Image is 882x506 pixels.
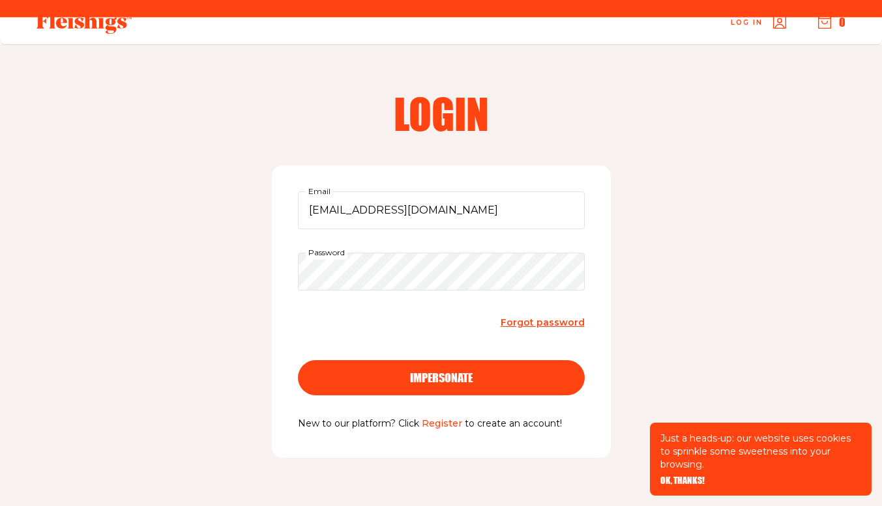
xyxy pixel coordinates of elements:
[298,416,585,432] p: New to our platform? Click to create an account!
[660,476,705,485] button: OK, THANKS!
[818,15,845,29] button: 0
[274,92,608,134] h2: Login
[731,18,763,27] span: Log in
[501,316,585,328] span: Forgot password
[306,184,333,199] label: Email
[422,417,462,429] a: Register
[306,246,347,260] label: Password
[298,360,585,395] button: impersonate
[410,372,473,384] span: impersonate
[501,314,585,331] a: Forgot password
[298,191,585,229] input: Email
[660,432,861,471] p: Just a heads-up: our website uses cookies to sprinkle some sweetness into your browsing.
[731,16,786,29] a: Log in
[298,253,585,290] input: Password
